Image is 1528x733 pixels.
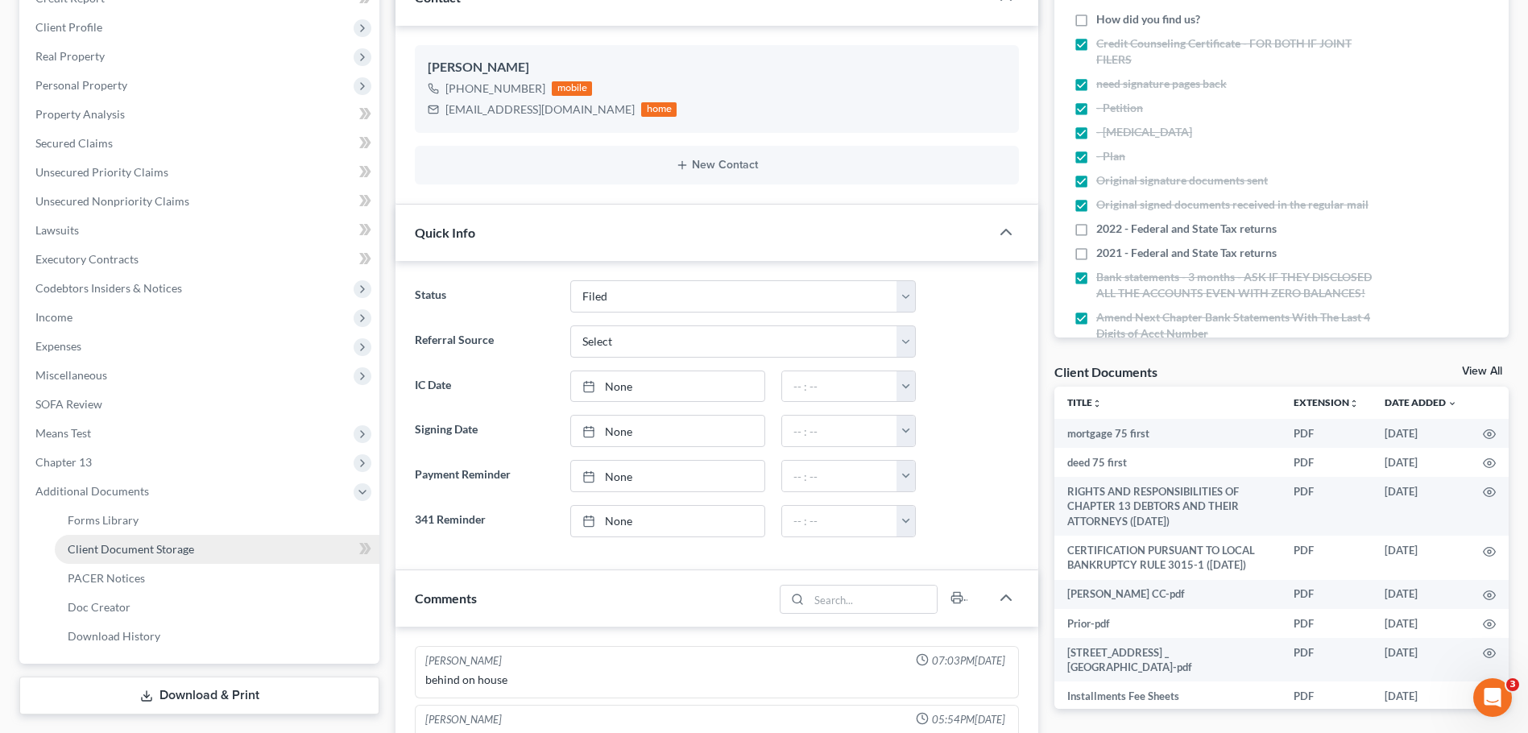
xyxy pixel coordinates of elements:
div: behind on house [425,672,1008,688]
a: Date Added expand_more [1385,396,1457,408]
span: 2022 - Federal and State Tax returns [1096,221,1277,237]
label: IC Date [407,371,561,403]
td: PDF [1281,609,1372,638]
span: 2021 - Federal and State Tax returns [1096,245,1277,261]
a: View All [1462,366,1502,377]
div: [PHONE_NUMBER] [445,81,545,97]
td: PDF [1281,477,1372,536]
td: PDF [1281,448,1372,477]
button: New Contact [428,159,1006,172]
span: Unsecured Priority Claims [35,165,168,179]
span: Comments [415,590,477,606]
td: [DATE] [1372,638,1470,682]
a: Unsecured Nonpriority Claims [23,187,379,216]
label: Signing Date [407,415,561,447]
span: Secured Claims [35,136,113,150]
td: CERTIFICATION PURSUANT TO LOCAL BANKRUPTCY RULE 3015-1 ([DATE]) [1054,536,1281,580]
span: need signature pages back [1096,76,1227,92]
td: mortgage 75 first [1054,419,1281,448]
td: [DATE] [1372,681,1470,710]
span: Unsecured Nonpriority Claims [35,194,189,208]
span: Personal Property [35,78,127,92]
a: None [571,416,764,446]
span: - Plan [1096,148,1125,164]
input: -- : -- [782,461,897,491]
a: Client Document Storage [55,535,379,564]
span: SOFA Review [35,397,102,411]
td: PDF [1281,638,1372,682]
span: 07:03PM[DATE] [932,653,1005,669]
span: Original signed documents received in the regular mail [1096,197,1369,213]
span: Amend Next Chapter Bank Statements With The Last 4 Digits of Acct Number [1096,309,1381,342]
label: Status [407,280,561,313]
span: Miscellaneous [35,368,107,382]
td: Installments Fee Sheets [1054,681,1281,710]
td: PDF [1281,419,1372,448]
span: Lawsuits [35,223,79,237]
a: Executory Contracts [23,245,379,274]
input: -- : -- [782,371,897,402]
span: Bank statements - 3 months - ASK IF THEY DISCLOSED ALL THE ACCOUNTS EVEN WITH ZERO BALANCES! [1096,269,1381,301]
td: PDF [1281,580,1372,609]
a: None [571,461,764,491]
a: Doc Creator [55,593,379,622]
span: PACER Notices [68,571,145,585]
span: Means Test [35,426,91,440]
span: Download History [68,629,160,643]
div: [PERSON_NAME] [425,653,502,669]
a: Download History [55,622,379,651]
span: Forms Library [68,513,139,527]
td: [DATE] [1372,609,1470,638]
td: [STREET_ADDRESS] _ [GEOGRAPHIC_DATA]-pdf [1054,638,1281,682]
a: SOFA Review [23,390,379,419]
a: Unsecured Priority Claims [23,158,379,187]
a: Titleunfold_more [1067,396,1102,408]
td: [DATE] [1372,448,1470,477]
span: Income [35,310,72,324]
span: Quick Info [415,225,475,240]
a: Lawsuits [23,216,379,245]
td: [DATE] [1372,419,1470,448]
span: Real Property [35,49,105,63]
span: How did you find us? [1096,11,1200,27]
a: Download & Print [19,677,379,714]
span: Additional Documents [35,484,149,498]
td: deed 75 first [1054,448,1281,477]
span: Property Analysis [35,107,125,121]
span: Doc Creator [68,600,130,614]
a: Extensionunfold_more [1294,396,1359,408]
span: 05:54PM[DATE] [932,712,1005,727]
a: Forms Library [55,506,379,535]
span: Client Document Storage [68,542,194,556]
div: Client Documents [1054,363,1157,380]
label: Referral Source [407,325,561,358]
a: None [571,371,764,402]
span: Chapter 13 [35,455,92,469]
i: unfold_more [1092,399,1102,408]
td: RIGHTS AND RESPONSIBILITIES OF CHAPTER 13 DEBTORS AND THEIR ATTORNEYS ([DATE]) [1054,477,1281,536]
td: PDF [1281,536,1372,580]
i: expand_more [1447,399,1457,408]
span: - [MEDICAL_DATA] [1096,124,1192,140]
input: Search... [809,586,937,613]
span: 3 [1506,678,1519,691]
span: - Petition [1096,100,1143,116]
a: None [571,506,764,536]
label: 341 Reminder [407,505,561,537]
td: [DATE] [1372,477,1470,536]
td: PDF [1281,681,1372,710]
span: Codebtors Insiders & Notices [35,281,182,295]
input: -- : -- [782,416,897,446]
td: [DATE] [1372,536,1470,580]
a: Property Analysis [23,100,379,129]
span: Client Profile [35,20,102,34]
iframe: Intercom live chat [1473,678,1512,717]
div: mobile [552,81,592,96]
div: home [641,102,677,117]
a: Secured Claims [23,129,379,158]
td: [DATE] [1372,580,1470,609]
input: -- : -- [782,506,897,536]
a: PACER Notices [55,564,379,593]
td: Prior-pdf [1054,609,1281,638]
span: Credit Counseling Certificate - FOR BOTH IF JOINT FILERS [1096,35,1381,68]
